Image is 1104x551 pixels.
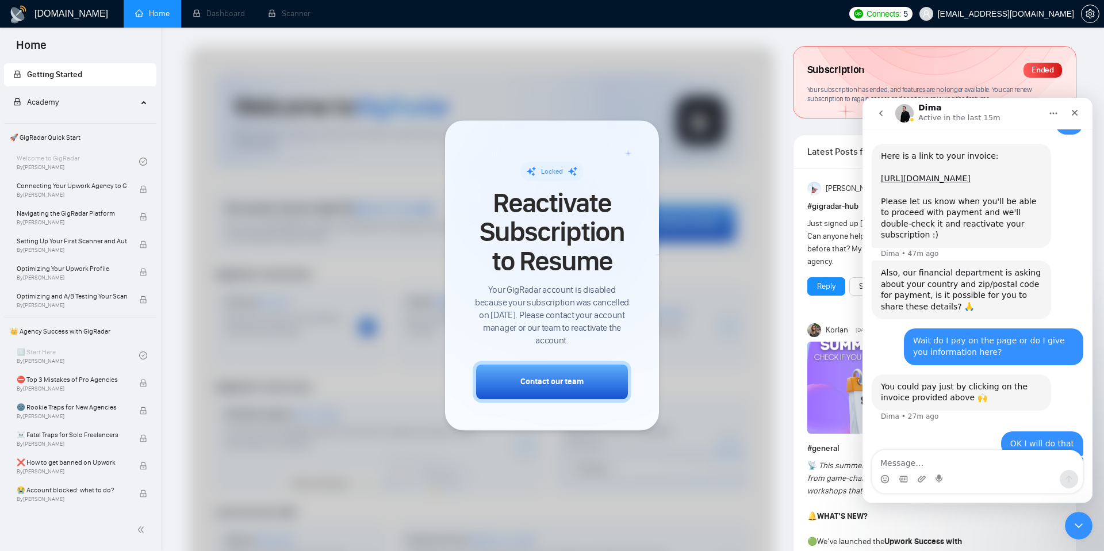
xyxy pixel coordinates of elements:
h1: # general [807,442,1062,455]
span: Academy [13,97,59,107]
span: Korlan [826,324,848,336]
span: [PERSON_NAME] [826,182,882,195]
span: lock [139,434,147,442]
span: ❌ How to get banned on Upwork [17,457,127,468]
span: ☠️ Fatal Traps for Solo Freelancers [17,429,127,441]
a: setting [1081,9,1099,18]
span: 🌚 Rookie Traps for New Agencies [17,401,127,413]
span: lock [139,462,147,470]
span: 📡 [807,461,817,470]
span: check-circle [139,158,147,166]
em: This summer has been packed with breakthroughs: from game-changing tech updates to hands-on works... [807,461,997,496]
img: Korlan [807,323,821,337]
span: 🚀 GigRadar Quick Start [5,126,155,149]
div: Ended [1023,63,1062,78]
button: See the details [849,277,919,296]
a: Reply [817,280,835,293]
span: user [922,10,930,18]
span: Reactivate Subscription to Resume [473,189,631,275]
span: lock [139,489,147,498]
span: By [PERSON_NAME] [17,302,127,309]
span: Navigating the GigRadar Platform [17,208,127,219]
span: Optimizing and A/B Testing Your Scanner for Better Results [17,290,127,302]
span: lock [139,407,147,415]
button: setting [1081,5,1099,23]
span: 😭 Account blocked: what to do? [17,484,127,496]
span: lock [139,185,147,193]
span: By [PERSON_NAME] [17,496,127,503]
span: Locked [541,167,563,175]
img: logo [9,5,28,24]
a: See the details [859,280,910,293]
strong: WHAT’S NEW? [817,511,868,521]
span: By [PERSON_NAME] [17,192,127,198]
span: By [PERSON_NAME] [17,468,127,475]
span: lock [139,379,147,387]
span: Connecting Your Upwork Agency to GigRadar [17,180,127,192]
div: Contact our team [520,376,584,388]
iframe: Intercom live chat [862,98,1092,503]
span: Academy [27,97,59,107]
h1: # gigradar-hub [807,200,1062,213]
span: lock [139,268,147,276]
span: Your subscription has ended, and features are no longer available. You can renew subscription to ... [807,85,1032,104]
span: Latest Posts from the GigRadar Community [807,144,891,159]
span: By [PERSON_NAME] [17,274,127,281]
span: Your GigRadar account is disabled because your subscription was cancelled on [DATE]. Please conta... [473,284,631,347]
span: Subscription [807,60,864,80]
span: 5 [903,7,908,20]
span: double-left [137,524,148,535]
span: By [PERSON_NAME] [17,385,127,392]
div: Just signed up [DATE], my onboarding call is not till [DATE]. Can anyone help me to get started t... [807,217,1011,268]
img: upwork-logo.png [854,9,863,18]
span: By [PERSON_NAME] [17,413,127,420]
img: F09CV3P1UE7-Summer%20recap.png [807,342,945,434]
img: Anisuzzaman Khan [807,182,821,196]
span: 🔔 [807,511,817,521]
span: By [PERSON_NAME] [17,247,127,254]
li: Getting Started [4,63,156,86]
span: 🟢 [807,537,817,546]
span: lock [139,296,147,304]
span: By [PERSON_NAME] [17,441,127,447]
span: Getting Started [27,70,82,79]
span: lock [139,240,147,248]
iframe: Intercom live chat [1065,512,1092,539]
span: [DATE] [856,325,871,335]
span: lock [13,70,21,78]
span: Setting Up Your First Scanner and Auto-Bidder [17,235,127,247]
span: lock [139,213,147,221]
span: lock [13,98,21,106]
span: By [PERSON_NAME] [17,219,127,226]
span: Connects: [867,7,901,20]
span: Home [7,37,56,61]
span: check-circle [139,351,147,359]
